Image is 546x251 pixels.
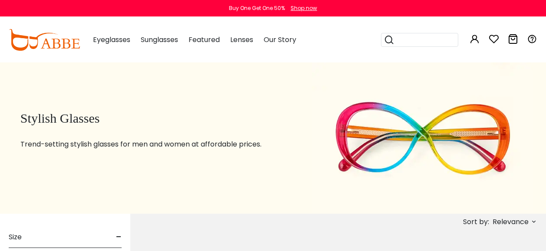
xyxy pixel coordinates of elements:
img: stylish glasses [312,62,533,214]
span: Relevance [493,214,529,230]
span: Lenses [230,35,253,45]
a: Shop now [286,4,317,12]
span: Sort by: [463,217,489,227]
span: Sunglasses [141,35,178,45]
span: Featured [189,35,220,45]
span: Size [9,227,22,248]
img: abbeglasses.com [9,29,80,51]
span: Eyeglasses [93,35,130,45]
div: Shop now [291,4,317,12]
h1: Stylish Glasses [20,111,290,126]
span: Our Story [264,35,296,45]
div: Buy One Get One 50% [229,4,285,12]
p: Trend-setting stylish glasses for men and women at affordable prices. [20,139,290,150]
span: - [116,227,122,248]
